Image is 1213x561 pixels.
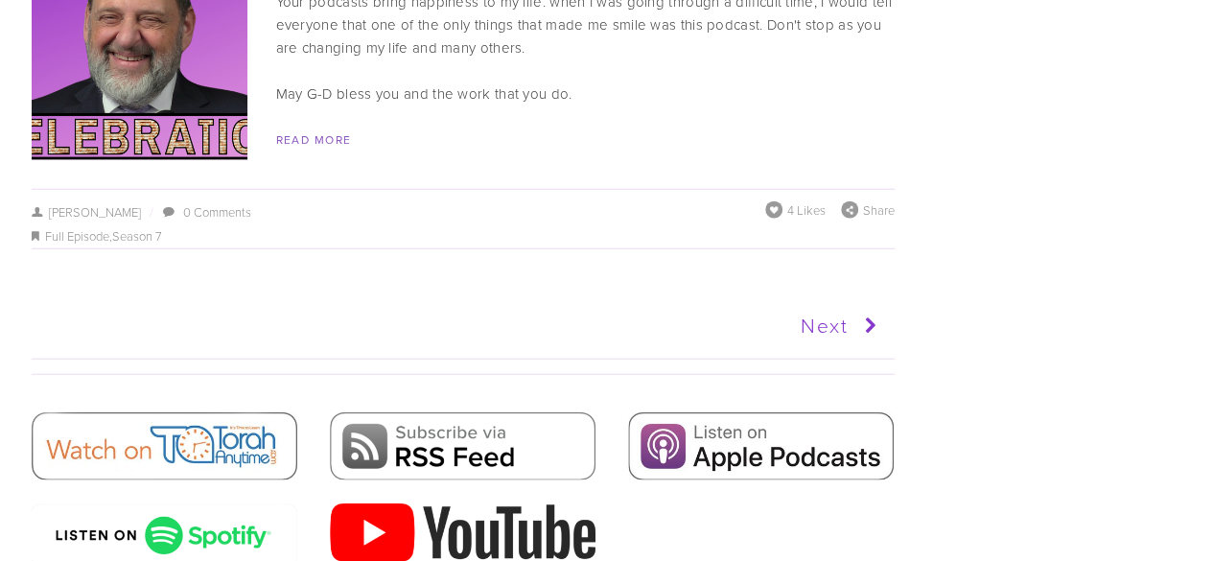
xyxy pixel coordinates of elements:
[183,203,251,221] a: 0 Comments
[787,201,826,219] span: 4 Likes
[461,302,884,350] a: Next
[112,227,162,245] a: Season 7
[330,412,595,480] img: RSS Feed.png
[32,203,142,221] a: [PERSON_NAME]
[276,131,352,148] a: Read More
[841,201,895,219] div: Share
[628,412,894,480] img: Apple Podcasts.jpg
[32,82,895,105] p: May G-D bless you and the work that you do.
[45,227,109,245] a: Full Episode
[141,203,160,221] span: /
[32,225,895,248] div: ,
